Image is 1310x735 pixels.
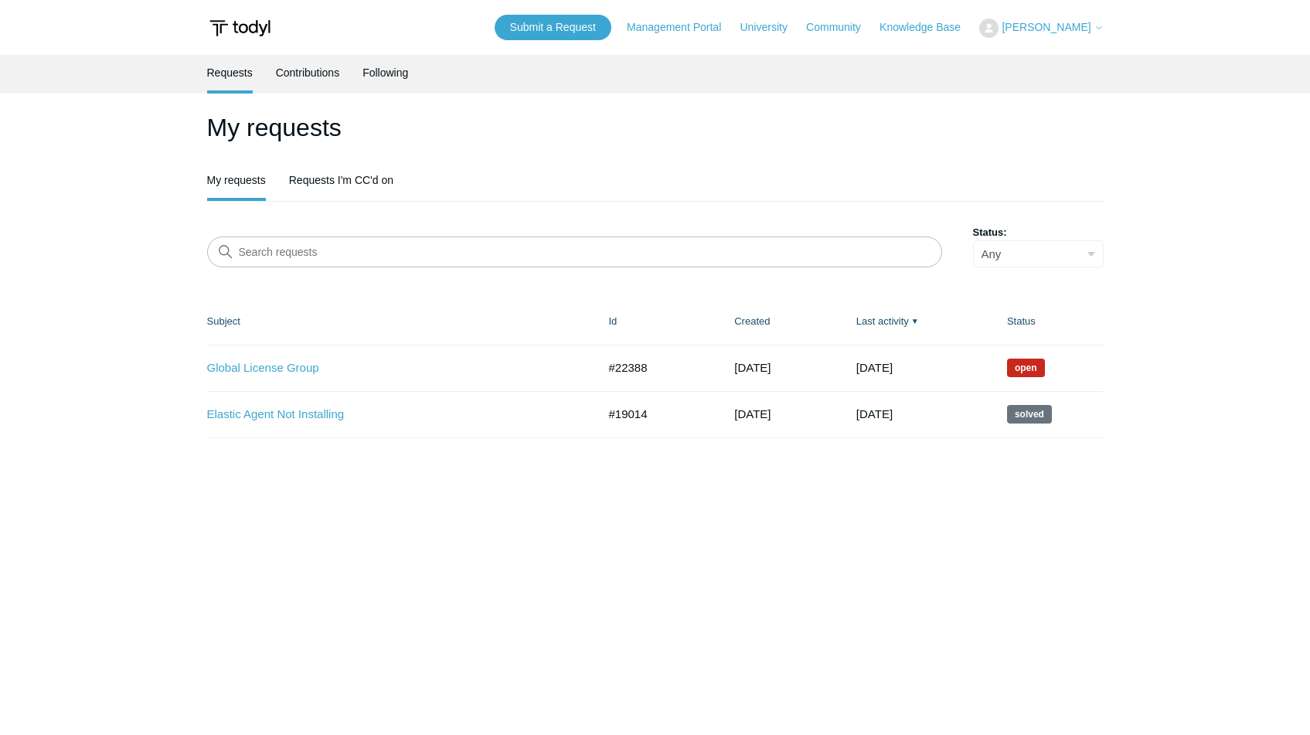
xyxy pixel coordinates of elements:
a: Management Portal [627,19,737,36]
time: 07/22/2024, 11:38 [734,407,771,420]
time: 01/14/2025, 13:42 [734,361,771,374]
td: #19014 [594,391,720,437]
a: Following [362,55,408,90]
label: Status: [973,225,1104,240]
a: Requests I'm CC'd on [289,162,393,198]
time: 09/10/2024, 10:03 [856,407,893,420]
a: Community [806,19,876,36]
a: My requests [207,162,266,198]
span: ▼ [911,315,919,327]
th: Subject [207,298,594,345]
th: Id [594,298,720,345]
td: #22388 [594,345,720,391]
a: Submit a Request [495,15,611,40]
th: Status [992,298,1104,345]
a: Created [734,315,770,327]
span: This request has been solved [1007,405,1052,424]
span: We are working on a response for you [1007,359,1045,377]
a: Elastic Agent Not Installing [207,406,574,424]
input: Search requests [207,236,942,267]
a: Knowledge Base [880,19,976,36]
img: Todyl Support Center Help Center home page [207,14,273,43]
a: Requests [207,55,253,90]
a: Contributions [276,55,340,90]
time: 04/09/2025, 18:25 [856,361,893,374]
a: Last activity▼ [856,315,909,327]
h1: My requests [207,109,1104,146]
a: University [740,19,802,36]
a: Global License Group [207,359,574,377]
span: [PERSON_NAME] [1002,21,1091,33]
button: [PERSON_NAME] [979,19,1103,38]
